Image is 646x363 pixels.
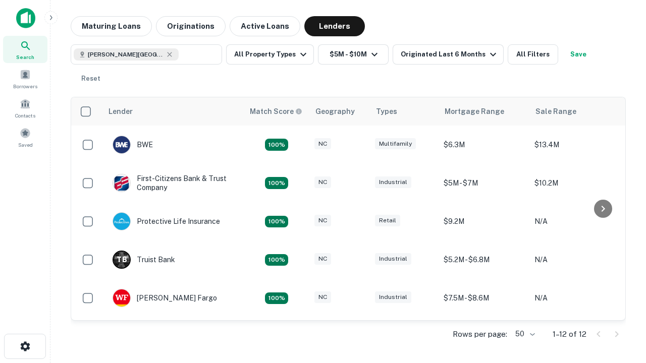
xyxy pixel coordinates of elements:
div: Matching Properties: 3, hasApolloMatch: undefined [265,254,288,266]
th: Sale Range [529,97,620,126]
td: $9.2M [439,202,529,240]
img: capitalize-icon.png [16,8,35,28]
div: Mortgage Range [445,105,504,117]
button: Save your search to get updates of matches that match your search criteria. [562,44,595,65]
div: 50 [511,327,536,341]
div: Matching Properties: 2, hasApolloMatch: undefined [265,139,288,151]
th: Types [370,97,439,126]
div: NC [314,176,331,188]
span: Saved [18,141,33,149]
div: Matching Properties: 2, hasApolloMatch: undefined [265,292,288,305]
h6: Match Score [250,106,300,117]
img: picture [113,213,130,230]
th: Capitalize uses an advanced AI algorithm to match your search with the best lender. The match sco... [244,97,309,126]
td: N/A [529,279,620,317]
button: Active Loans [230,16,300,36]
div: Industrial [375,176,411,188]
button: Originations [156,16,226,36]
div: Originated Last 6 Months [401,48,499,60]
a: Contacts [3,94,47,122]
div: Capitalize uses an advanced AI algorithm to match your search with the best lender. The match sco... [250,106,302,117]
div: NC [314,215,331,226]
p: 1–12 of 12 [553,328,586,340]
button: Originated Last 6 Months [393,44,504,65]
button: All Filters [508,44,558,65]
button: Lenders [304,16,365,36]
div: Truist Bank [113,251,175,269]
span: Borrowers [13,82,37,90]
th: Geography [309,97,370,126]
div: BWE [113,136,153,154]
div: Industrial [375,291,411,303]
td: $13.4M [529,126,620,164]
div: NC [314,291,331,303]
span: Search [16,53,34,61]
p: T B [117,255,127,265]
img: picture [113,174,130,192]
span: [PERSON_NAME][GEOGRAPHIC_DATA], [GEOGRAPHIC_DATA] [88,50,164,59]
a: Borrowers [3,65,47,92]
div: Multifamily [375,138,416,150]
div: First-citizens Bank & Trust Company [113,174,234,192]
td: N/A [529,202,620,240]
div: Geography [315,105,355,117]
td: $8.8M [439,317,529,355]
div: NC [314,253,331,265]
img: picture [113,136,130,153]
button: All Property Types [226,44,314,65]
div: Retail [375,215,400,226]
td: $6.3M [439,126,529,164]
div: Sale Range [535,105,576,117]
button: $5M - $10M [318,44,389,65]
div: Industrial [375,253,411,265]
img: picture [113,289,130,307]
div: [PERSON_NAME] Fargo [113,289,217,307]
span: Contacts [15,111,35,119]
iframe: Chat Widget [596,250,646,298]
div: NC [314,138,331,150]
td: $5.2M - $6.8M [439,240,529,279]
td: $5M - $7M [439,164,529,202]
div: Protective Life Insurance [113,212,220,230]
a: Saved [3,124,47,151]
td: $10.2M [529,164,620,202]
td: N/A [529,240,620,279]
td: N/A [529,317,620,355]
button: Maturing Loans [71,16,152,36]
div: Matching Properties: 2, hasApolloMatch: undefined [265,177,288,189]
div: Matching Properties: 2, hasApolloMatch: undefined [265,216,288,228]
div: Types [376,105,397,117]
p: Rows per page: [453,328,507,340]
button: Reset [75,69,107,89]
th: Lender [102,97,244,126]
th: Mortgage Range [439,97,529,126]
td: $7.5M - $8.6M [439,279,529,317]
a: Search [3,36,47,63]
div: Lender [109,105,133,117]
